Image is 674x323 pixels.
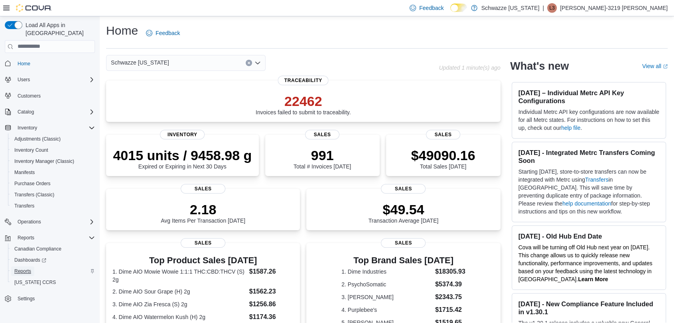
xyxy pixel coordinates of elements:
dd: $18305.93 [435,267,465,276]
span: Inventory Count [14,147,48,153]
dt: 1. Dime AIO Mowie Wowie 1:1:1 THC:CBD:THCV (S) 2g [112,268,246,284]
h3: Top Product Sales [DATE] [112,256,294,265]
h2: What's new [510,60,569,72]
a: Purchase Orders [11,179,54,188]
a: Learn More [578,276,608,282]
span: Reports [11,266,95,276]
svg: External link [663,64,668,69]
a: Transfers [11,201,37,211]
dd: $5374.39 [435,280,465,289]
span: L3 [549,3,554,13]
a: Feedback [143,25,183,41]
button: Catalog [14,107,37,117]
span: Dashboards [11,255,95,265]
span: Inventory [18,125,37,131]
button: [US_STATE] CCRS [8,277,98,288]
p: $49.54 [369,202,439,217]
dt: 4. Dime AIO Watermelon Kush (H) 2g [112,313,246,321]
span: [US_STATE] CCRS [14,279,56,286]
div: Total # Invoices [DATE] [294,147,351,170]
p: Schwazze [US_STATE] [481,3,540,13]
button: Users [2,74,98,85]
dt: 4. Purplebee's [341,306,432,314]
span: Customers [18,93,41,99]
dd: $1587.26 [249,267,294,276]
span: Transfers (Classic) [11,190,95,200]
span: Catalog [18,109,34,115]
h3: [DATE] - Integrated Metrc Transfers Coming Soon [518,149,659,164]
a: Customers [14,91,44,101]
span: Manifests [11,168,95,177]
a: View allExternal link [642,63,668,69]
span: Purchase Orders [11,179,95,188]
span: Sales [426,130,460,139]
span: Sales [381,184,426,194]
button: Reports [8,266,98,277]
button: Transfers (Classic) [8,189,98,200]
span: Users [18,76,30,83]
dd: $1174.36 [249,312,294,322]
div: Avg Items Per Transaction [DATE] [161,202,245,224]
h3: [DATE] – Individual Metrc API Key Configurations [518,89,659,105]
button: Reports [2,232,98,243]
a: help documentation [562,200,611,207]
span: Reports [14,233,95,243]
span: Inventory Manager (Classic) [11,157,95,166]
span: Inventory Manager (Classic) [14,158,74,164]
button: Transfers [8,200,98,211]
button: Home [2,58,98,69]
span: Feedback [156,29,180,37]
button: Operations [2,216,98,227]
button: Inventory Manager (Classic) [8,156,98,167]
a: Settings [14,294,38,303]
a: Canadian Compliance [11,244,65,254]
span: Reports [14,268,31,274]
span: Reports [18,235,34,241]
a: Dashboards [8,254,98,266]
button: Inventory [14,123,40,133]
span: Operations [18,219,41,225]
input: Dark Mode [450,4,467,12]
div: Logan-3219 Rossell [547,3,557,13]
a: Adjustments (Classic) [11,134,64,144]
div: Invoices failed to submit to traceability. [256,93,351,115]
button: Canadian Compliance [8,243,98,254]
button: Adjustments (Classic) [8,133,98,145]
div: Expired or Expiring in Next 30 Days [113,147,252,170]
span: Feedback [419,4,443,12]
span: Washington CCRS [11,278,95,287]
span: Schwazze [US_STATE] [111,58,169,67]
a: Transfers (Classic) [11,190,57,200]
dt: 3. [PERSON_NAME] [341,293,432,301]
button: Reports [14,233,37,243]
p: 2.18 [161,202,245,217]
span: Settings [14,294,95,303]
span: Transfers [11,201,95,211]
p: 991 [294,147,351,163]
h1: Home [106,23,138,39]
span: Canadian Compliance [11,244,95,254]
dt: 1. Dime Industries [341,268,432,276]
dd: $1715.42 [435,305,465,315]
span: Transfers [14,203,34,209]
button: Catalog [2,106,98,117]
span: Purchase Orders [14,180,51,187]
a: Inventory Count [11,145,51,155]
span: Inventory [160,130,205,139]
span: Users [14,75,95,84]
span: Inventory Count [11,145,95,155]
button: Inventory Count [8,145,98,156]
dd: $1562.23 [249,287,294,296]
span: Adjustments (Classic) [11,134,95,144]
span: Load All Apps in [GEOGRAPHIC_DATA] [22,21,95,37]
p: Starting [DATE], store-to-store transfers can now be integrated with Metrc using in [GEOGRAPHIC_D... [518,168,659,215]
span: Cova will be turning off Old Hub next year on [DATE]. This change allows us to quickly release ne... [518,244,652,282]
a: Manifests [11,168,38,177]
a: Reports [11,266,34,276]
p: | [542,3,544,13]
span: Dashboards [14,257,46,263]
span: Sales [381,238,426,248]
span: Traceability [278,76,329,85]
span: Manifests [14,169,35,176]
